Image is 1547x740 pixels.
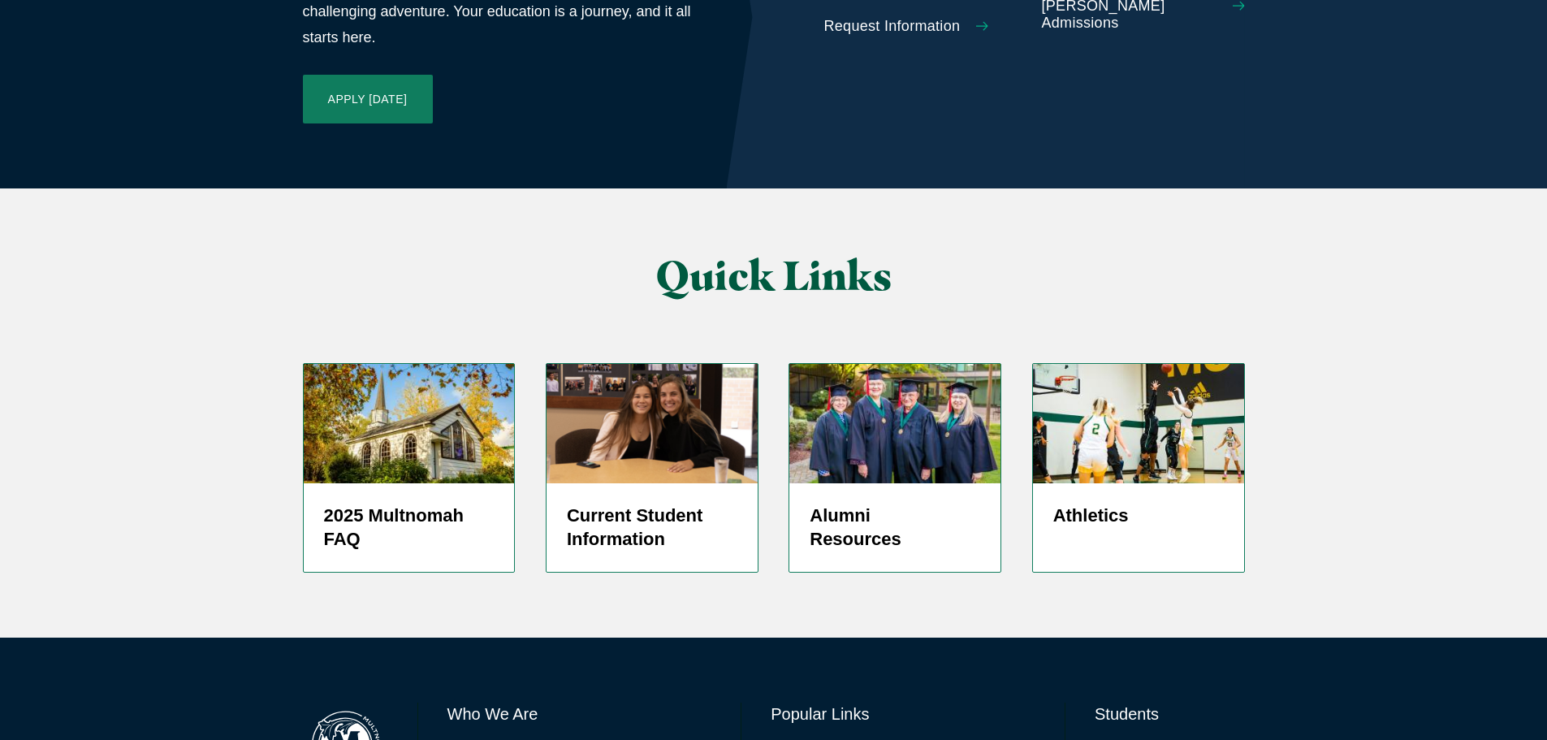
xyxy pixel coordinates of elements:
[1053,504,1224,528] h5: Athletics
[1032,363,1245,573] a: Women's Basketball player shooting jump shot Athletics
[547,364,758,483] img: screenshot-2024-05-27-at-1.37.12-pm
[324,504,495,552] h5: 2025 Multnomah FAQ
[567,504,737,552] h5: Current Student Information
[824,18,961,36] span: Request Information
[1095,703,1244,725] h6: Students
[447,703,712,725] h6: Who We Are
[303,363,516,573] a: Prayer Chapel in Fall 2025 Multnomah FAQ
[789,364,1000,483] img: 50 Year Alumni 2019
[303,75,433,123] a: Apply [DATE]
[546,363,758,573] a: screenshot-2024-05-27-at-1.37.12-pm Current Student Information
[789,363,1001,573] a: 50 Year Alumni 2019 Alumni Resources
[304,364,515,483] img: Prayer Chapel in Fall
[465,253,1082,298] h2: Quick Links
[810,504,980,552] h5: Alumni Resources
[824,18,1027,36] a: Request Information
[1033,364,1244,483] img: WBBALL_WEB
[771,703,1035,725] h6: Popular Links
